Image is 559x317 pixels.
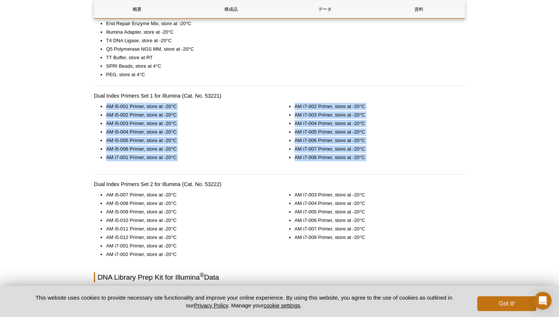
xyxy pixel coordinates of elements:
li: AM i5-008 Primer, store at -20°C [106,200,270,207]
li: AM i7-006 Primer, store at -20°C [295,137,458,144]
a: 資料 [376,0,461,18]
sup: ® [200,272,204,278]
li: AM i7-004 Primer, store at -20°C [295,200,458,207]
p: This website uses cookies to provide necessary site functionality and improve your online experie... [23,294,465,309]
li: AM i5-010 Primer, store at -20°C [106,217,270,224]
li: AM i7-005 Primer, store at -20°C [295,128,458,136]
a: データ [282,0,367,18]
li: AM i5-012 Primer, store at -20°C [106,234,270,241]
li: AM i5-001 Primer, store at -20°C [106,103,270,110]
li: AM i7-001 Primer, store at -20°C [106,242,270,250]
li: AM i7-008 Primer, store at -20°C [295,234,458,241]
li: T4 DNA Ligase, store at -20°C [106,37,458,44]
li: AM i7-002 Primer, store at -20°C [106,251,270,258]
li: AM i7-007 Primer, store at -20°C [295,145,458,153]
li: AM i7-002 Primer, store at -20°C [295,103,458,110]
li: AM i7-004 Primer, store at -20°C [295,120,458,127]
li: AM i5-007 Primer, store at -20°C [106,191,270,199]
li: AM i7-003 Primer, store at -20°C [295,111,458,119]
li: AM i5-009 Primer, store at -20°C [106,208,270,216]
li: AM i7-006 Primer, store at -20°C [295,217,458,224]
li: AM i7-001 Primer, store at -20°C [106,154,270,161]
li: SPRI Beads, store at 4°C [106,63,458,70]
li: AM i7-005 Primer, store at -20°C [295,208,458,216]
li: AM i5-003 Primer, store at -20°C [106,120,270,127]
li: AM i5-005 Primer, store at -20°C [106,137,270,144]
div: Open Intercom Messenger [534,292,552,310]
li: AM i7-003 Primer, store at -20°C [295,191,458,199]
a: 概要 [94,0,180,18]
li: PEG, store at 4°C [106,71,458,78]
li: Illumina Adapter, store at -20°C [106,28,458,36]
li: Q5 Polymerase NGS MM, store at -20°C [106,45,458,53]
li: AM i7-007 Primer, store at -20°C [295,225,458,233]
a: 構成品 [188,0,274,18]
a: Privacy Policy [194,302,228,308]
li: AM i7-008 Primer, store at -20°C [295,154,458,161]
li: AM i5-004 Primer, store at -20°C [106,128,270,136]
h4: Dual Index Primers Set 1 for Illumina (Cat. No. 53221) [94,92,465,99]
li: TT Buffer, store at RT [106,54,458,61]
h2: DNA Library Prep Kit for Illumina Data [94,272,465,282]
li: End Repair Enzyme Mix, store at -20°C [106,20,458,27]
li: AM i5-006 Primer, store at -20°C [106,145,270,153]
button: Got it! [477,296,536,311]
li: AM i5-011 Primer, store at -20°C [106,225,270,233]
button: cookie settings [264,302,300,308]
h4: Dual Index Primers Set 2 for Illumina (Cat. No. 53222) [94,181,465,188]
li: AM i5-002 Primer, store at -20°C [106,111,270,119]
